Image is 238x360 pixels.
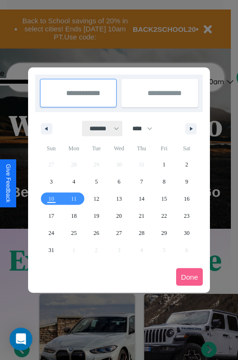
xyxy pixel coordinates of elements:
[161,190,167,207] span: 15
[94,207,99,224] span: 19
[40,141,62,156] span: Sun
[118,173,120,190] span: 6
[176,156,198,173] button: 2
[108,141,130,156] span: Wed
[130,224,153,242] button: 28
[108,190,130,207] button: 13
[161,207,167,224] span: 22
[40,224,62,242] button: 24
[153,224,175,242] button: 29
[108,207,130,224] button: 20
[5,164,11,203] div: Give Feedback
[176,190,198,207] button: 16
[85,173,108,190] button: 5
[176,141,198,156] span: Sat
[185,156,188,173] span: 2
[116,207,122,224] span: 20
[49,190,54,207] span: 10
[49,224,54,242] span: 24
[153,190,175,207] button: 15
[62,224,85,242] button: 25
[184,190,189,207] span: 16
[139,224,144,242] span: 28
[71,207,77,224] span: 18
[94,224,99,242] span: 26
[176,173,198,190] button: 9
[130,207,153,224] button: 21
[10,328,32,350] div: Open Intercom Messenger
[50,173,53,190] span: 3
[85,190,108,207] button: 12
[62,173,85,190] button: 4
[130,141,153,156] span: Thu
[153,207,175,224] button: 22
[62,207,85,224] button: 18
[176,207,198,224] button: 23
[40,190,62,207] button: 10
[40,207,62,224] button: 17
[184,207,189,224] span: 23
[176,224,198,242] button: 30
[62,141,85,156] span: Mon
[163,173,166,190] span: 8
[49,242,54,259] span: 31
[184,224,189,242] span: 30
[108,173,130,190] button: 6
[40,173,62,190] button: 3
[71,224,77,242] span: 25
[140,173,143,190] span: 7
[62,190,85,207] button: 11
[49,207,54,224] span: 17
[72,173,75,190] span: 4
[108,224,130,242] button: 27
[185,173,188,190] span: 9
[161,224,167,242] span: 29
[163,156,166,173] span: 1
[94,190,99,207] span: 12
[85,207,108,224] button: 19
[153,173,175,190] button: 8
[130,173,153,190] button: 7
[153,141,175,156] span: Fri
[139,207,144,224] span: 21
[176,268,203,286] button: Done
[95,173,98,190] span: 5
[130,190,153,207] button: 14
[116,224,122,242] span: 27
[139,190,144,207] span: 14
[116,190,122,207] span: 13
[85,141,108,156] span: Tue
[85,224,108,242] button: 26
[40,242,62,259] button: 31
[71,190,77,207] span: 11
[153,156,175,173] button: 1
